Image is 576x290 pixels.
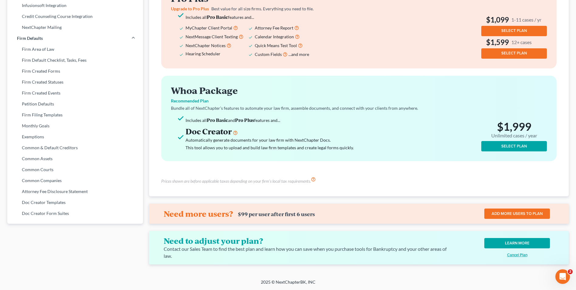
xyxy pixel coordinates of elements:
a: NextChapter Mailing [7,22,143,33]
button: SELECT PLAN [481,26,547,36]
a: Monthly Goals [7,120,143,131]
span: Custom Fields [255,52,282,57]
span: NextMessage Client Texting [186,34,238,39]
strong: Pro Plus [235,117,254,123]
div: This tool allows you to upload and build law firm templates and create legal forms quickly. [186,144,448,151]
p: Bundle all of NextChapter’s features to automate your law firm, assemble documents, and connect w... [171,105,547,111]
a: Petition Defaults [7,98,143,109]
span: Quick Means Test Tool [255,43,297,48]
a: Common Courts [7,164,143,175]
a: Attorney Fee Disclosure Statement [7,186,143,197]
a: Common Assets [7,153,143,164]
h6: Prices shown are before applicable taxes depending on your firm’s local tax requirements. [161,178,311,184]
a: Exemptions [7,131,143,142]
span: SELECT PLAN [501,51,527,56]
span: Includes all features and... [186,15,254,20]
button: SELECT PLAN [481,48,547,59]
h2: Whoa Package [171,85,547,95]
a: Credit Counseling Course Integration [7,11,143,22]
strong: Pro Basic [207,14,228,20]
u: Cancel Plan [507,253,527,257]
span: SELECT PLAN [501,144,527,149]
h3: Doc Creator [186,126,448,136]
button: Cancel Plan [484,253,550,257]
small: Unlimited cases / year [491,133,537,139]
li: Includes all and features and... [186,116,448,124]
p: Recommended Plan [171,98,547,104]
span: NextChapter Notices [186,43,226,48]
span: Upgrade to Pro Plus [171,6,209,11]
div: Contact our Sales Team to find the best plan and learn how you can save when you purchase tools f... [164,246,455,260]
a: Doc Creator Templates [7,197,143,208]
strong: Pro Basic [207,117,228,123]
a: Firm Area of Law [7,44,143,55]
a: Common & Default Creditors [7,142,143,153]
span: Calendar Integration [255,34,294,39]
a: Common Companies [7,175,143,186]
h3: $1,599 [481,37,547,47]
span: Hearing Scheduler [186,51,220,56]
a: LEARN MORE [484,238,550,248]
span: MyChapter Client Portal [186,25,232,30]
a: Firm Defaults [7,33,143,44]
small: 12+ cases [511,39,532,45]
span: ...and more [288,52,309,57]
small: 1-11 cases / yr [511,16,541,23]
a: ADD MORE USERS TO PLAN [484,209,550,219]
h2: $1,999 [481,120,547,140]
div: Automatically generate documents for your law firm with NextChapter Docs. [186,136,448,144]
h4: Need more users? [164,209,233,219]
a: Firm Created Forms [7,66,143,77]
div: $99 per user after first 6 users [238,211,315,217]
a: Firm Default Checklist, Tasks, Fees [7,55,143,66]
span: Firm Defaults [17,35,43,41]
button: SELECT PLAN [481,141,547,151]
div: 2025 © NextChapterBK, INC [115,279,461,290]
span: Attorney Fee Report [255,25,293,30]
a: Firm Filing Templates [7,109,143,120]
h4: Need to adjust your plan? [164,236,450,246]
h3: $1,099 [481,15,547,25]
iframe: Intercom live chat [555,269,570,284]
a: Firm Created Events [7,88,143,98]
a: Firm Created Statuses [7,77,143,88]
span: SELECT PLAN [501,28,527,33]
a: Doc Creator Form Suites [7,208,143,219]
span: 2 [568,269,573,274]
span: Best value for all size firms. Everything you need to file. [211,6,314,11]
